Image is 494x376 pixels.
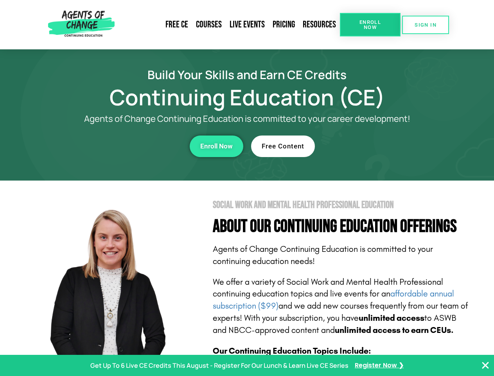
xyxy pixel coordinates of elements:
[269,16,299,34] a: Pricing
[213,244,433,266] span: Agents of Change Continuing Education is committed to your continuing education needs!
[56,114,439,124] p: Agents of Change Continuing Education is committed to your career development!
[335,325,454,335] b: unlimited access to earn CEUs.
[415,22,437,27] span: SIGN IN
[481,361,490,370] button: Close Banner
[213,346,371,356] b: Our Continuing Education Topics Include:
[213,200,470,210] h2: Social Work and Mental Health Professional Education
[262,143,304,150] span: Free Content
[226,16,269,34] a: Live Events
[162,16,192,34] a: Free CE
[359,313,424,323] b: unlimited access
[213,276,470,336] p: We offer a variety of Social Work and Mental Health Professional continuing education topics and ...
[90,360,348,371] p: Get Up To 6 Live CE Credits This August - Register For Our Lunch & Learn Live CE Series
[192,16,226,34] a: Courses
[200,143,233,150] span: Enroll Now
[213,218,470,235] h4: About Our Continuing Education Offerings
[190,136,243,157] a: Enroll Now
[299,16,340,34] a: Resources
[402,16,449,34] a: SIGN IN
[352,20,388,30] span: Enroll Now
[355,360,404,371] a: Register Now ❯
[340,13,401,36] a: Enroll Now
[24,69,470,80] h2: Build Your Skills and Earn CE Credits
[118,16,340,34] nav: Menu
[24,88,470,106] h1: Continuing Education (CE)
[251,136,315,157] a: Free Content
